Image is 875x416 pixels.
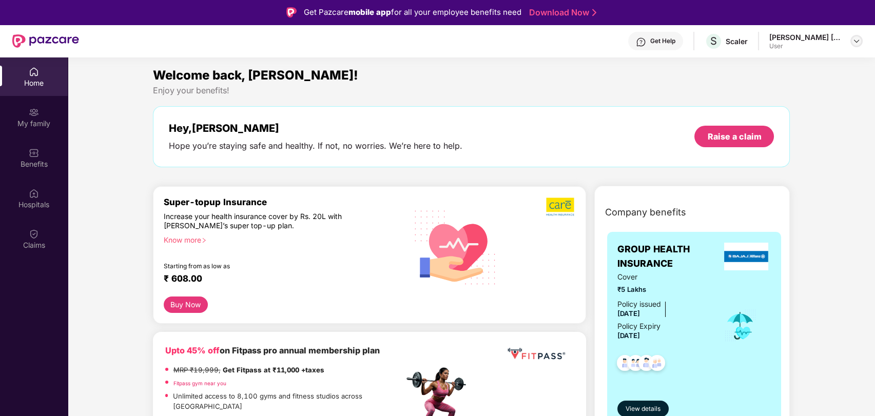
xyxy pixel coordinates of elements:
[304,6,521,18] div: Get Pazcare for all your employee benefits need
[169,122,462,134] div: Hey, [PERSON_NAME]
[529,7,593,18] a: Download Now
[636,37,646,47] img: svg+xml;base64,PHN2ZyBpZD0iSGVscC0zMngzMiIgeG1sbnM9Imh0dHA6Ly93d3cudzMub3JnLzIwMDAvc3ZnIiB3aWR0aD...
[592,7,596,18] img: Stroke
[169,141,462,151] div: Hope you’re staying safe and healthy. If not, no worries. We’re here to help.
[29,229,39,239] img: svg+xml;base64,PHN2ZyBpZD0iQ2xhaW0iIHhtbG5zPSJodHRwOi8vd3d3LnczLm9yZy8yMDAwL3N2ZyIgd2lkdGg9IjIwIi...
[406,197,504,296] img: svg+xml;base64,PHN2ZyB4bWxucz0iaHR0cDovL3d3dy53My5vcmcvMjAwMC9zdmciIHhtbG5zOnhsaW5rPSJodHRwOi8vd3...
[617,284,709,295] span: ₹5 Lakhs
[634,352,659,377] img: svg+xml;base64,PHN2ZyB4bWxucz0iaHR0cDovL3d3dy53My5vcmcvMjAwMC9zdmciIHdpZHRoPSI0OC45NDMiIGhlaWdodD...
[348,7,391,17] strong: mobile app
[707,131,761,142] div: Raise a claim
[612,352,637,377] img: svg+xml;base64,PHN2ZyB4bWxucz0iaHR0cDovL3d3dy53My5vcmcvMjAwMC9zdmciIHdpZHRoPSI0OC45NDMiIGhlaWdodD...
[617,242,721,271] span: GROUP HEALTH INSURANCE
[617,271,709,283] span: Cover
[769,32,841,42] div: [PERSON_NAME] [PERSON_NAME]
[173,366,221,374] del: MRP ₹19,999,
[165,345,380,355] b: on Fitpass pro annual membership plan
[223,366,324,374] strong: Get Fitpass at ₹11,000 +taxes
[505,344,567,363] img: fppp.png
[623,352,648,377] img: svg+xml;base64,PHN2ZyB4bWxucz0iaHR0cDovL3d3dy53My5vcmcvMjAwMC9zdmciIHdpZHRoPSI0OC45MTUiIGhlaWdodD...
[12,34,79,48] img: New Pazcare Logo
[724,309,757,343] img: icon
[29,188,39,199] img: svg+xml;base64,PHN2ZyBpZD0iSG9zcGl0YWxzIiB4bWxucz0iaHR0cDovL3d3dy53My5vcmcvMjAwMC9zdmciIHdpZHRoPS...
[29,148,39,158] img: svg+xml;base64,PHN2ZyBpZD0iQmVuZWZpdHMiIHhtbG5zPSJodHRwOi8vd3d3LnczLm9yZy8yMDAwL3N2ZyIgd2lkdGg9Ij...
[164,212,360,231] div: Increase your health insurance cover by Rs. 20L with [PERSON_NAME]’s super top-up plan.
[546,197,575,216] img: b5dec4f62d2307b9de63beb79f102df3.png
[726,36,748,46] div: Scaler
[852,37,861,45] img: svg+xml;base64,PHN2ZyBpZD0iRHJvcGRvd24tMzJ4MzIiIHhtbG5zPSJodHRwOi8vd3d3LnczLm9yZy8yMDAwL3N2ZyIgd2...
[724,243,768,270] img: insurerLogo
[164,262,360,269] div: Starting from as low as
[617,321,660,332] div: Policy Expiry
[617,331,640,340] span: [DATE]
[29,107,39,117] img: svg+xml;base64,PHN2ZyB3aWR0aD0iMjAiIGhlaWdodD0iMjAiIHZpZXdCb3g9IjAgMCAyMCAyMCIgZmlsbD0ibm9uZSIgeG...
[201,237,207,243] span: right
[605,205,686,220] span: Company benefits
[164,235,398,243] div: Know more
[769,42,841,50] div: User
[617,299,661,310] div: Policy issued
[173,391,403,412] p: Unlimited access to 8,100 gyms and fitness studios across [GEOGRAPHIC_DATA]
[626,404,660,414] span: View details
[29,67,39,77] img: svg+xml;base64,PHN2ZyBpZD0iSG9tZSIgeG1sbnM9Imh0dHA6Ly93d3cudzMub3JnLzIwMDAvc3ZnIiB3aWR0aD0iMjAiIG...
[710,35,717,47] span: S
[165,345,220,355] b: Upto 45% off
[617,309,640,318] span: [DATE]
[164,197,404,207] div: Super-topup Insurance
[153,85,790,96] div: Enjoy your benefits!
[650,37,675,45] div: Get Help
[286,7,297,17] img: Logo
[173,380,226,386] a: Fitpass gym near you
[164,296,208,313] button: Buy Now
[164,273,394,286] div: ₹ 608.00
[153,68,358,83] span: Welcome back, [PERSON_NAME]!
[645,352,670,377] img: svg+xml;base64,PHN2ZyB4bWxucz0iaHR0cDovL3d3dy53My5vcmcvMjAwMC9zdmciIHdpZHRoPSI0OC45NDMiIGhlaWdodD...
